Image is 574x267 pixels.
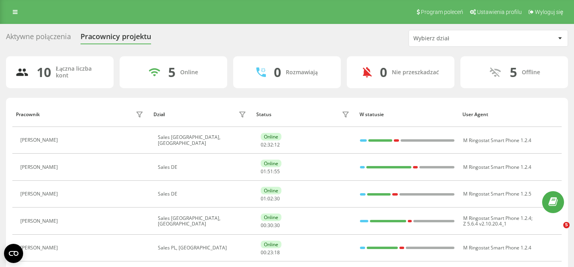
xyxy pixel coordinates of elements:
[274,65,281,80] div: 0
[168,65,175,80] div: 5
[158,191,248,197] div: Sales DE
[477,9,522,15] span: Ustawienia profilu
[261,168,266,175] span: 01
[158,245,248,251] div: Sales PL, [GEOGRAPHIC_DATA]
[261,250,280,255] div: : :
[261,223,280,228] div: : :
[274,249,280,256] span: 18
[547,222,566,241] iframe: Intercom live chat
[274,141,280,148] span: 12
[274,195,280,202] span: 30
[463,244,531,251] span: M Ringostat Smart Phone 1.2.4
[261,160,281,167] div: Online
[392,69,439,76] div: Nie przeszkadzać
[286,69,318,76] div: Rozmawiają
[510,65,517,80] div: 5
[37,65,51,80] div: 10
[158,164,248,170] div: Sales DE
[16,112,40,117] div: Pracownik
[261,196,280,202] div: : :
[535,9,563,15] span: Wyloguj się
[462,112,558,117] div: User Agent
[153,112,165,117] div: Dział
[463,215,531,222] span: M Ringostat Smart Phone 1.2.4
[522,69,540,76] div: Offline
[274,222,280,229] span: 30
[180,69,198,76] div: Online
[463,190,531,197] span: M Ringostat Smart Phone 1.2.5
[158,216,248,227] div: Sales [GEOGRAPHIC_DATA], [GEOGRAPHIC_DATA]
[463,164,531,170] span: M Ringostat Smart Phone 1.2.4
[261,133,281,140] div: Online
[267,195,273,202] span: 02
[261,241,281,248] div: Online
[421,9,463,15] span: Program poleceń
[261,195,266,202] span: 01
[20,164,60,170] div: [PERSON_NAME]
[267,222,273,229] span: 30
[20,245,60,251] div: [PERSON_NAME]
[20,137,60,143] div: [PERSON_NAME]
[267,168,273,175] span: 51
[261,141,266,148] span: 02
[256,112,271,117] div: Status
[261,249,266,256] span: 00
[267,249,273,256] span: 23
[261,187,281,194] div: Online
[380,65,387,80] div: 0
[274,168,280,175] span: 55
[463,137,531,144] span: M Ringostat Smart Phone 1.2.4
[4,244,23,263] button: Open CMP widget
[261,169,280,174] div: : :
[261,142,280,148] div: : :
[261,214,281,221] div: Online
[6,32,71,45] div: Aktywne połączenia
[20,191,60,197] div: [PERSON_NAME]
[20,218,60,224] div: [PERSON_NAME]
[56,65,104,79] div: Łączna liczba kont
[563,222,570,228] span: 5
[413,35,509,42] div: Wybierz dział
[81,32,151,45] div: Pracownicy projektu
[463,220,507,227] span: Z 5.6.4 v2.10.20.4_1
[158,134,248,146] div: Sales [GEOGRAPHIC_DATA], [GEOGRAPHIC_DATA]
[261,222,266,229] span: 00
[360,112,455,117] div: W statusie
[267,141,273,148] span: 32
